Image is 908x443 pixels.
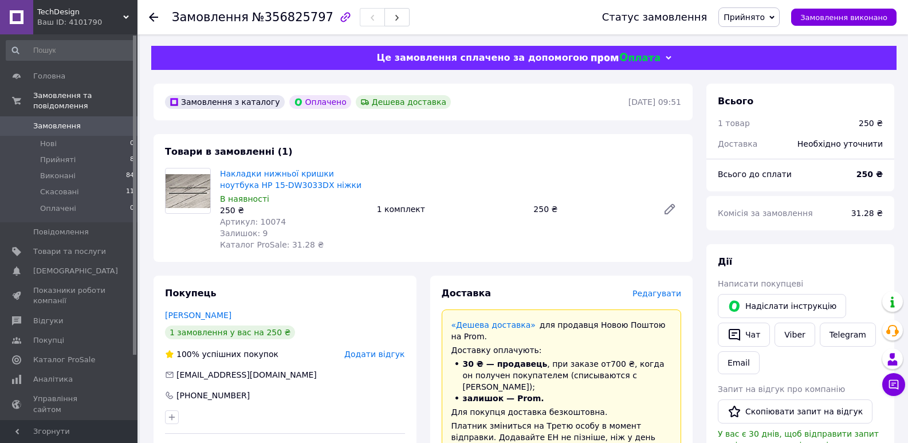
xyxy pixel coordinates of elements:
[882,373,905,396] button: Чат з покупцем
[451,406,672,418] div: Для покупця доставка безкоштовна.
[820,323,876,347] a: Telegram
[632,289,681,298] span: Редагувати
[40,171,76,181] span: Виконані
[33,355,95,365] span: Каталог ProSale
[33,246,106,257] span: Товари та послуги
[451,358,672,393] li: , при заказе от 700 ₴ , когда он получен покупателем (списываются с [PERSON_NAME]);
[149,11,158,23] div: Повернутися назад
[33,316,63,326] span: Відгуки
[165,348,278,360] div: успішних покупок
[451,319,672,342] div: для продавця Новою Поштою на Prom.
[33,91,137,111] span: Замовлення та повідомлення
[40,139,57,149] span: Нові
[451,344,672,356] div: Доставку оплачують:
[165,146,293,157] span: Товари в замовленні (1)
[165,311,231,320] a: [PERSON_NAME]
[40,203,76,214] span: Оплачені
[718,170,792,179] span: Всього до сплати
[126,187,134,197] span: 11
[376,52,588,63] span: Це замовлення сплачено за допомогою
[220,194,269,203] span: В наявності
[791,131,890,156] div: Необхідно уточнити
[791,9,897,26] button: Замовлення виконано
[126,171,134,181] span: 84
[130,139,134,149] span: 0
[859,117,883,129] div: 250 ₴
[40,155,76,165] span: Прийняті
[718,139,757,148] span: Доставка
[165,288,217,299] span: Покупець
[6,40,135,61] input: Пошук
[220,229,268,238] span: Залишок: 9
[463,359,548,368] span: 30 ₴ — продавець
[356,95,451,109] div: Дешева доставка
[442,288,492,299] span: Доставка
[718,279,803,288] span: Написати покупцеві
[33,394,106,414] span: Управління сайтом
[220,240,324,249] span: Каталог ProSale: 31.28 ₴
[130,155,134,165] span: 8
[718,323,770,347] button: Чат
[372,201,529,217] div: 1 комплект
[724,13,765,22] span: Прийнято
[851,209,883,218] span: 31.28 ₴
[602,11,707,23] div: Статус замовлення
[252,10,333,24] span: №356825797
[165,326,295,339] div: 1 замовлення у вас на 250 ₴
[800,13,887,22] span: Замовлення виконано
[37,17,137,28] div: Ваш ID: 4101790
[289,95,351,109] div: Оплачено
[775,323,815,347] a: Viber
[37,7,123,17] span: TechDesign
[176,370,317,379] span: [EMAIL_ADDRESS][DOMAIN_NAME]
[33,71,65,81] span: Головна
[165,95,285,109] div: Замовлення з каталогу
[529,201,654,217] div: 250 ₴
[220,205,368,216] div: 250 ₴
[33,121,81,131] span: Замовлення
[33,374,73,385] span: Аналітика
[344,350,404,359] span: Додати відгук
[718,294,846,318] button: Надіслати інструкцію
[718,256,732,267] span: Дії
[33,335,64,346] span: Покупці
[591,53,660,64] img: evopay logo
[856,170,883,179] b: 250 ₴
[463,394,544,403] span: залишок — Prom.
[33,285,106,306] span: Показники роботи компанії
[718,351,760,374] button: Email
[718,119,750,128] span: 1 товар
[175,390,251,401] div: [PHONE_NUMBER]
[33,266,118,276] span: [DEMOGRAPHIC_DATA]
[33,227,89,237] span: Повідомлення
[220,169,361,190] a: Накладки нижньої кришки ноутбука HP 15-DW3033DX ніжки
[451,320,536,330] a: «Дешева доставка»
[718,399,872,424] button: Скопіювати запит на відгук
[40,187,79,197] span: Скасовані
[166,174,210,208] img: Накладки нижньої кришки ноутбука HP 15-DW3033DX ніжки
[130,203,134,214] span: 0
[718,385,845,394] span: Запит на відгук про компанію
[718,209,813,218] span: Комісія за замовлення
[176,350,199,359] span: 100%
[220,217,286,226] span: Артикул: 10074
[628,97,681,107] time: [DATE] 09:51
[658,198,681,221] a: Редагувати
[718,96,753,107] span: Всього
[172,10,249,24] span: Замовлення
